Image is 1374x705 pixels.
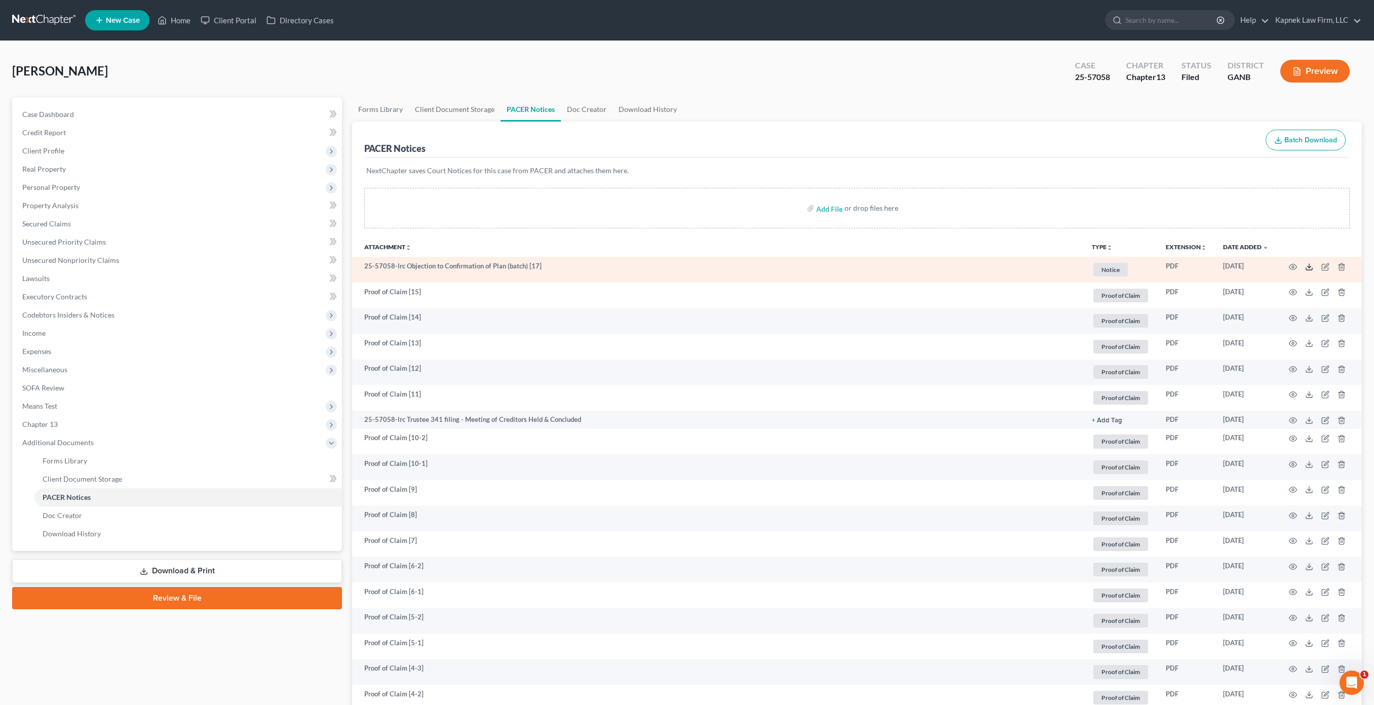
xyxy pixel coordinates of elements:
td: PDF [1158,429,1215,455]
span: Credit Report [22,128,66,137]
a: Extensionunfold_more [1166,243,1207,251]
td: Proof of Claim [10-1] [352,454,1084,480]
td: Proof of Claim [6-1] [352,582,1084,608]
a: Client Document Storage [34,470,342,488]
a: Lawsuits [14,269,342,288]
i: unfold_more [405,245,411,251]
td: PDF [1158,334,1215,360]
td: PDF [1158,557,1215,582]
button: TYPEunfold_more [1092,244,1113,251]
a: Download History [613,97,683,122]
span: 1 [1360,671,1368,679]
span: [PERSON_NAME] [12,63,108,78]
span: Client Profile [22,146,64,155]
a: Directory Cases [261,11,339,29]
span: Additional Documents [22,438,94,447]
span: Client Document Storage [43,475,122,483]
span: Miscellaneous [22,365,67,374]
td: PDF [1158,582,1215,608]
td: PDF [1158,411,1215,429]
td: Proof of Claim [14] [352,308,1084,334]
a: Download & Print [12,559,342,583]
span: Proof of Claim [1093,391,1148,405]
span: Proof of Claim [1093,589,1148,602]
td: PDF [1158,283,1215,308]
button: Preview [1280,60,1350,83]
a: Review & File [12,587,342,609]
a: SOFA Review [14,379,342,397]
input: Search by name... [1125,11,1218,29]
span: Proof of Claim [1093,512,1148,525]
a: Proof of Claim [1092,485,1150,501]
td: 25-57058-lrc Trustee 341 filing - Meeting of Creditors Held & Concluded [352,411,1084,429]
a: Proof of Claim [1092,561,1150,578]
div: PACER Notices [364,142,426,154]
td: [DATE] [1215,505,1277,531]
span: Unsecured Priority Claims [22,238,106,246]
div: or drop files here [845,203,898,213]
span: Expenses [22,347,51,356]
a: Date Added expand_more [1223,243,1269,251]
a: PACER Notices [34,488,342,506]
span: Download History [43,529,101,538]
i: unfold_more [1201,245,1207,251]
span: Notice [1093,263,1128,277]
td: PDF [1158,608,1215,634]
td: Proof of Claim [10-2] [352,429,1084,455]
a: Notice [1092,261,1150,278]
td: PDF [1158,360,1215,385]
div: Chapter [1126,60,1165,71]
a: Help [1235,11,1269,29]
td: [DATE] [1215,308,1277,334]
span: Unsecured Nonpriority Claims [22,256,119,264]
td: Proof of Claim [11] [352,385,1084,411]
td: [DATE] [1215,557,1277,582]
span: Real Property [22,165,66,173]
span: Case Dashboard [22,110,74,119]
div: Filed [1181,71,1211,83]
td: PDF [1158,531,1215,557]
a: Proof of Claim [1092,433,1150,450]
div: GANB [1228,71,1264,83]
a: Proof of Claim [1092,663,1150,680]
a: Proof of Claim [1092,587,1150,604]
span: Income [22,329,46,337]
a: Doc Creator [34,506,342,525]
td: PDF [1158,308,1215,334]
span: Proof of Claim [1093,435,1148,448]
td: [DATE] [1215,257,1277,283]
td: Proof of Claim [8] [352,505,1084,531]
span: Proof of Claim [1093,486,1148,500]
td: [DATE] [1215,480,1277,506]
span: New Case [106,17,140,24]
span: Personal Property [22,183,80,191]
td: Proof of Claim [9] [352,480,1084,506]
button: Batch Download [1266,130,1346,151]
div: 25-57058 [1075,71,1110,83]
a: Unsecured Priority Claims [14,233,342,251]
td: [DATE] [1215,659,1277,685]
span: SOFA Review [22,383,64,392]
td: [DATE] [1215,454,1277,480]
span: Proof of Claim [1093,537,1148,551]
span: Proof of Claim [1093,460,1148,474]
div: District [1228,60,1264,71]
td: [DATE] [1215,385,1277,411]
a: Proof of Claim [1092,389,1150,406]
span: PACER Notices [43,493,91,501]
a: Forms Library [352,97,409,122]
td: Proof of Claim [5-1] [352,634,1084,659]
i: expand_more [1263,245,1269,251]
td: [DATE] [1215,429,1277,455]
a: Attachmentunfold_more [364,243,411,251]
a: Kapnek Law Firm, LLC [1270,11,1361,29]
a: Property Analysis [14,197,342,215]
span: Proof of Claim [1093,563,1148,576]
span: Chapter 13 [22,420,58,428]
span: Secured Claims [22,219,71,228]
a: Doc Creator [561,97,613,122]
td: PDF [1158,505,1215,531]
div: Chapter [1126,71,1165,83]
a: Proof of Claim [1092,287,1150,304]
td: [DATE] [1215,531,1277,557]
